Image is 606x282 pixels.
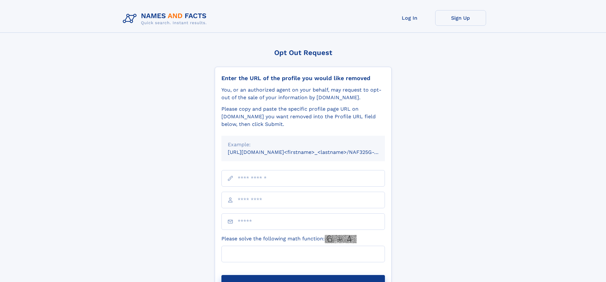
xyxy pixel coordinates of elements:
[228,149,397,155] small: [URL][DOMAIN_NAME]<firstname>_<lastname>/NAF325G-xxxxxxxx
[221,235,357,243] label: Please solve the following math function:
[221,105,385,128] div: Please copy and paste the specific profile page URL on [DOMAIN_NAME] you want removed into the Pr...
[228,141,379,148] div: Example:
[215,49,392,57] div: Opt Out Request
[221,86,385,101] div: You, or an authorized agent on your behalf, may request to opt-out of the sale of your informatio...
[221,75,385,82] div: Enter the URL of the profile you would like removed
[384,10,435,26] a: Log In
[435,10,486,26] a: Sign Up
[120,10,212,27] img: Logo Names and Facts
